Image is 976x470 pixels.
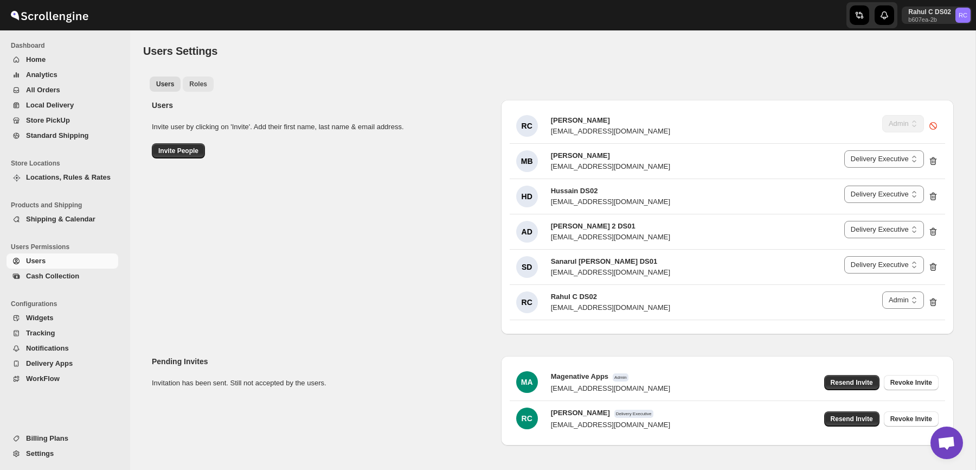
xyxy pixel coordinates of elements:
span: Hussain DS02 [551,187,598,195]
span: Users [156,80,174,88]
span: Notifications [26,344,69,352]
button: Resend Invite [824,375,879,390]
span: Delivery Executive [614,410,653,418]
span: Standard Shipping [26,131,89,139]
span: All Orders [26,86,60,94]
div: [EMAIL_ADDRESS][DOMAIN_NAME] [551,302,670,313]
span: Store PickUp [26,116,70,124]
button: All customers [150,77,181,92]
div: HD [516,186,538,207]
button: Widgets [7,310,118,326]
div: [EMAIL_ADDRESS][DOMAIN_NAME] [551,383,670,394]
div: AD [516,221,538,243]
div: [EMAIL_ADDRESS][DOMAIN_NAME] [551,126,670,137]
span: Delivery Apps [26,359,73,367]
button: Locations, Rules & Rates [7,170,118,185]
button: Resend Invite [824,411,879,427]
span: Users Settings [143,45,217,57]
button: Revoke Invite [884,411,939,427]
button: WorkFlow [7,371,118,386]
span: Settings [26,449,54,458]
span: Widgets [26,314,53,322]
span: Cash Collection [26,272,79,280]
span: Shipping & Calendar [26,215,95,223]
span: Tracking [26,329,55,337]
button: Cash Collection [7,269,118,284]
p: Rahul C DS02 [908,8,951,16]
button: Home [7,52,118,67]
button: Invite People [152,143,205,158]
p: Invite user by clicking on 'Invite'. Add their first name, last name & email address. [152,122,492,132]
text: RC [959,12,967,18]
div: MA [516,371,538,393]
span: Revoke Invite [890,415,932,423]
button: Settings [7,446,118,461]
div: MB [516,150,538,172]
div: All customers [143,96,962,450]
a: Open chat [930,427,963,459]
span: Billing Plans [26,434,68,442]
span: Local Delivery [26,101,74,109]
span: Resend Invite [831,415,873,423]
span: [PERSON_NAME] [551,409,610,417]
button: Notifications [7,341,118,356]
span: [PERSON_NAME] [551,151,610,160]
h2: Users [152,100,492,111]
button: Billing Plans [7,431,118,446]
span: Magenative Apps [551,372,608,380]
button: Analytics [7,67,118,82]
div: RC [516,408,538,429]
span: Products and Shipping [11,201,123,209]
span: Rahul C DS02 [551,293,597,301]
span: Dashboard [11,41,123,50]
span: Analytics [26,71,57,79]
button: Shipping & Calendar [7,212,118,227]
img: ScrollEngine [9,2,90,29]
span: Rahul C DS02 [955,8,971,23]
div: [EMAIL_ADDRESS][DOMAIN_NAME] [551,267,670,278]
h2: Pending Invites [152,356,492,367]
span: Users Permissions [11,243,123,251]
div: [EMAIL_ADDRESS][DOMAIN_NAME] [551,196,670,207]
span: Revoke Invite [890,378,932,387]
button: Tracking [7,326,118,341]
button: Delivery Apps [7,356,118,371]
div: [EMAIL_ADDRESS][DOMAIN_NAME] [551,420,670,430]
div: [EMAIL_ADDRESS][DOMAIN_NAME] [551,232,670,243]
span: Configurations [11,300,123,308]
span: WorkFlow [26,374,60,383]
button: All Orders [7,82,118,98]
span: Store Locations [11,159,123,168]
span: Home [26,55,46,63]
div: RC [516,291,538,313]
button: Users [7,253,118,269]
span: [PERSON_NAME] [551,116,610,124]
div: SD [516,256,538,278]
button: Revoke Invite [884,375,939,390]
span: Invite People [158,147,198,155]
div: RC [516,115,538,137]
span: Locations, Rules & Rates [26,173,111,181]
p: b607ea-2b [908,16,951,23]
span: Roles [189,80,207,88]
span: [PERSON_NAME] 2 DS01 [551,222,635,230]
button: User menu [902,7,972,24]
span: Resend Invite [831,378,873,387]
div: [EMAIL_ADDRESS][DOMAIN_NAME] [551,161,670,172]
span: Admin [613,373,628,382]
span: Users [26,257,46,265]
span: Sanarul [PERSON_NAME] DS01 [551,257,658,265]
p: Invitation has been sent. Still not accepted by the users. [152,378,492,389]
